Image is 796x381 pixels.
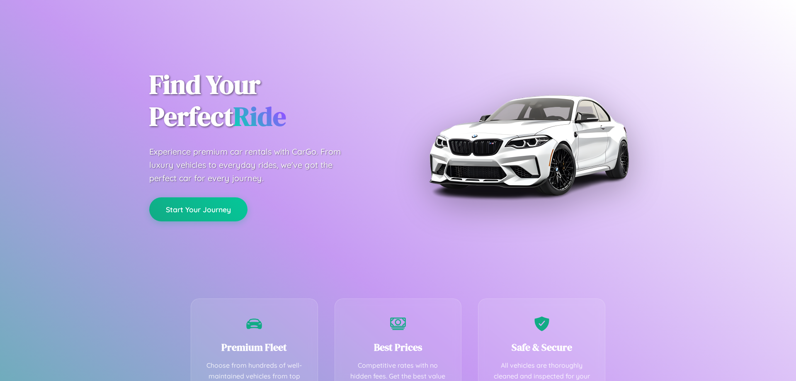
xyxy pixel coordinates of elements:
[233,98,286,134] span: Ride
[347,340,449,354] h3: Best Prices
[149,145,357,185] p: Experience premium car rentals with CarGo. From luxury vehicles to everyday rides, we've got the ...
[149,197,248,221] button: Start Your Journey
[149,69,386,133] h1: Find Your Perfect
[491,340,592,354] h3: Safe & Secure
[204,340,305,354] h3: Premium Fleet
[425,41,632,249] img: Premium BMW car rental vehicle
